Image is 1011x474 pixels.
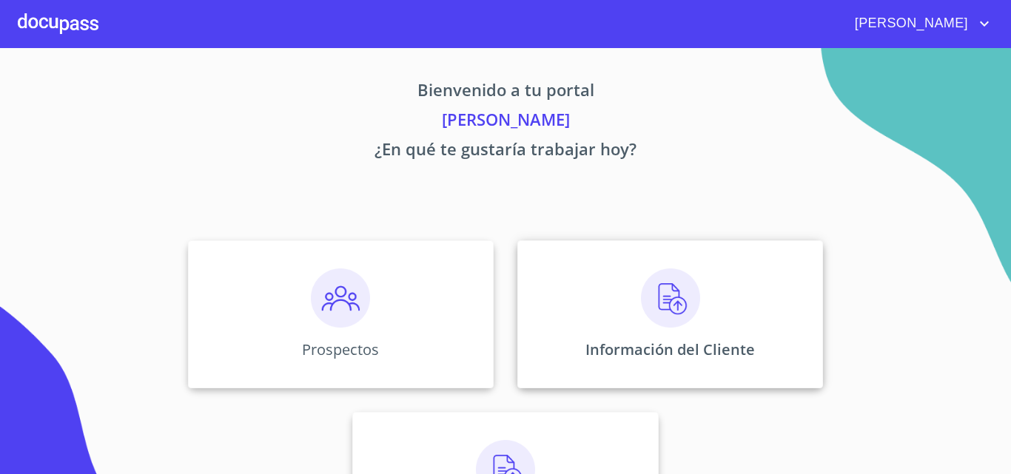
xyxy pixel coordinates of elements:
p: [PERSON_NAME] [50,107,961,137]
p: ¿En qué te gustaría trabajar hoy? [50,137,961,166]
p: Prospectos [302,339,379,359]
img: carga.png [641,268,700,328]
button: account of current user [844,12,993,35]
img: prospectos.png [311,268,370,328]
p: Bienvenido a tu portal [50,78,961,107]
span: [PERSON_NAME] [844,12,975,35]
p: Información del Cliente [585,339,755,359]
